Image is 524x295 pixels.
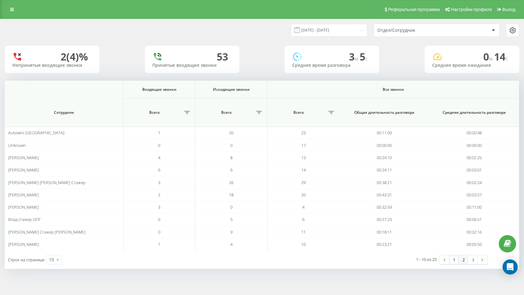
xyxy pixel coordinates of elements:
[158,130,160,136] span: 1
[451,7,492,12] span: Настройки профиля
[229,130,233,136] span: 20
[8,167,39,173] span: [PERSON_NAME]
[429,226,519,238] td: 00:02:16
[429,176,519,188] td: 00:02:24
[130,87,189,92] span: Входящие звонки
[8,142,26,148] span: Unknown
[339,152,429,164] td: 00:24:10
[377,28,453,33] div: Отдел/Сотрудник
[127,110,182,115] span: Всего
[355,55,360,62] span: м
[8,130,64,136] span: Autowini [GEOGRAPHIC_DATA]
[283,87,503,92] span: Все звонки
[8,229,85,235] span: [PERSON_NAME] Стажер [PERSON_NAME]
[449,255,459,264] a: 1
[158,167,160,173] span: 6
[230,142,233,148] span: 0
[230,204,233,210] span: 0
[8,204,39,210] span: [PERSON_NAME]
[301,241,306,247] span: 10
[8,217,41,222] span: Влад стажер ОПГ
[459,255,468,264] a: 2
[388,7,440,12] span: Реферальная программа
[429,152,519,164] td: 00:02:25
[437,110,512,115] span: Средняя длительность разговора
[49,257,54,263] div: 10
[301,192,306,198] span: 20
[503,259,518,275] div: Open Intercom Messenger
[292,63,372,68] div: Среднее время разговора
[8,257,44,263] span: Строк на странице
[8,155,39,160] span: [PERSON_NAME]
[61,51,88,63] div: 2 (4)%
[339,139,429,151] td: 00:00:00
[339,176,429,188] td: 00:38:21
[229,192,233,198] span: 18
[347,110,422,115] span: Общая длительность разговора
[158,142,160,148] span: 0
[230,155,233,160] span: 8
[429,189,519,201] td: 00:03:57
[152,63,232,68] div: Принятые входящие звонки
[158,180,160,185] span: 3
[158,155,160,160] span: 4
[349,50,360,63] span: 3
[365,55,368,62] span: c
[339,201,429,213] td: 00:32:59
[302,217,304,222] span: 6
[301,167,306,173] span: 14
[432,63,512,68] div: Среднее время ожидания
[158,217,160,222] span: 0
[339,164,429,176] td: 00:24:11
[158,241,160,247] span: 1
[468,255,478,264] a: 3
[158,229,160,235] span: 0
[271,110,327,115] span: Всего
[202,87,261,92] span: Исходящие звонки
[339,127,429,139] td: 00:11:09
[339,189,429,201] td: 00:43:31
[494,50,508,63] span: 14
[230,241,233,247] span: 4
[429,213,519,226] td: 00:06:51
[158,204,160,210] span: 3
[301,180,306,185] span: 29
[8,180,85,185] span: [PERSON_NAME] [PERSON_NAME] Стажер
[360,50,368,63] span: 5
[12,63,92,68] div: Непринятые входящие звонки
[416,256,437,263] div: 1 - 10 из 25
[301,229,306,235] span: 11
[8,241,39,247] span: [PERSON_NAME]
[158,192,160,198] span: 2
[14,110,115,115] span: Сотрудник
[301,155,306,160] span: 13
[489,55,494,62] span: м
[217,51,228,63] div: 53
[429,127,519,139] td: 00:00:48
[230,229,233,235] span: 9
[339,213,429,226] td: 00:27:23
[302,204,304,210] span: 4
[429,201,519,213] td: 00:11:00
[229,180,233,185] span: 26
[198,110,254,115] span: Всего
[502,7,515,12] span: Выход
[8,192,39,198] span: [PERSON_NAME]
[339,226,429,238] td: 00:18:11
[505,55,508,62] span: c
[429,139,519,151] td: 00:00:00
[301,142,306,148] span: 17
[429,238,519,251] td: 00:05:50
[230,217,233,222] span: 5
[429,164,519,176] td: 00:03:01
[230,167,233,173] span: 6
[483,50,494,63] span: 0
[339,238,429,251] td: 00:23:21
[301,130,306,136] span: 23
